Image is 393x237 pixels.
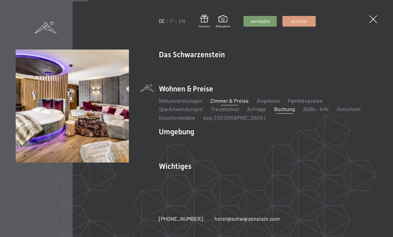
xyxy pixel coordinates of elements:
a: Anfrage [247,106,266,112]
a: Anfragen [244,16,276,26]
span: [PHONE_NUMBER] [159,215,203,222]
a: Bildergalerie [216,15,230,28]
a: Buchen [283,16,315,26]
span: Gutschein [198,25,210,28]
a: Gutschein [337,106,361,112]
a: Zimmer & Preise [210,97,249,104]
span: Buchen [291,19,307,24]
a: EN [179,18,185,24]
a: Angebote [257,97,280,104]
a: Gutschein [198,15,210,28]
a: Familienpreise [288,97,323,104]
a: [PHONE_NUMBER] [159,215,203,222]
a: Spa Anwendungen [159,106,203,112]
a: Geschenksidee [159,114,195,121]
span: Anfragen [250,19,270,24]
a: hotel@schwarzenstein.com [214,215,280,222]
a: DE [159,18,165,24]
a: Inklusivleistungen [159,97,202,104]
a: Treuebonus [211,106,239,112]
a: Buchung [274,106,295,112]
a: App. [GEOGRAPHIC_DATA] [203,114,265,121]
img: Buchung [16,50,129,163]
a: IT [170,18,174,24]
span: Bildergalerie [216,25,230,28]
a: AGBs - Info [303,106,329,112]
